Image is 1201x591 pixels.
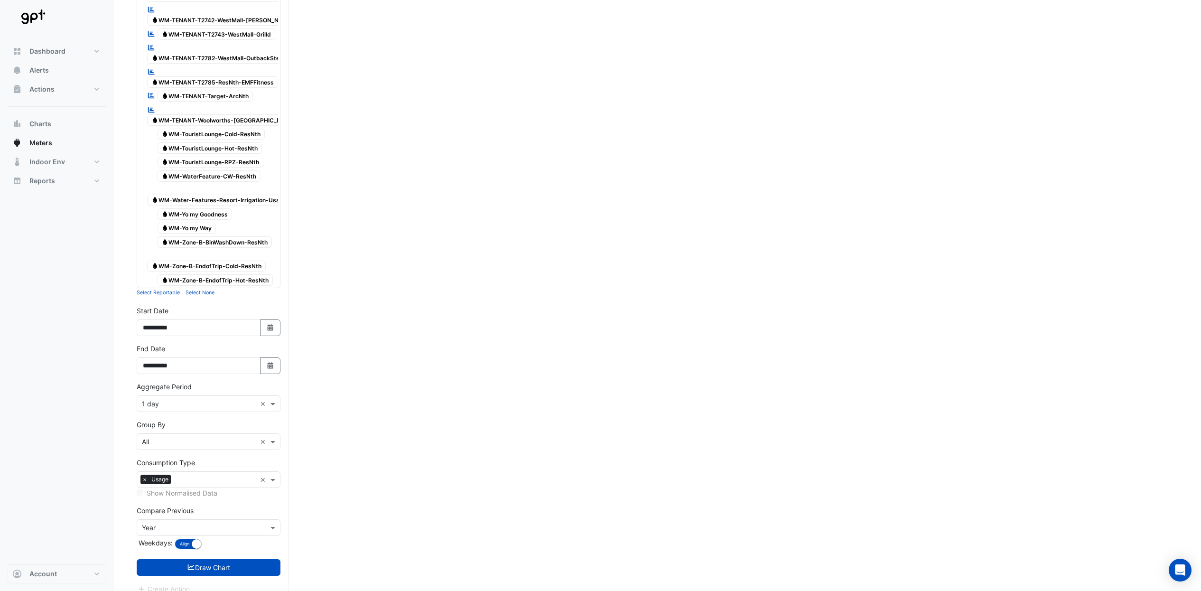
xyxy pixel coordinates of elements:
span: WM-TENANT-Target-ArcNth [158,91,253,102]
button: Dashboard [8,42,106,61]
app-icon: Meters [12,138,22,148]
span: WM-Zone-B-EndofTrip-Cold-ResNth [147,261,266,272]
span: Clear [260,399,268,409]
span: Usage [149,475,171,484]
fa-icon: Select Date [266,362,275,370]
div: Selected meters/streams do not support normalisation [137,488,280,498]
label: Weekdays: [137,538,173,548]
span: WM-TouristLounge-Cold-ResNth [158,129,265,140]
button: Indoor Env [8,152,106,171]
span: Reports [29,176,55,186]
fa-icon: Reportable [147,67,156,75]
fa-icon: Reportable [147,105,156,113]
fa-icon: Water [151,263,158,270]
button: Meters [8,133,106,152]
label: Aggregate Period [137,382,192,392]
label: Compare Previous [137,506,194,516]
small: Select None [186,290,214,296]
button: Account [8,564,106,583]
button: Alerts [8,61,106,80]
span: WM-Zone-B-BinWashDown-ResNth [158,236,272,248]
small: Select Reportable [137,290,180,296]
fa-icon: Reportable [147,92,156,100]
button: Reports [8,171,106,190]
button: Select None [186,288,214,297]
fa-icon: Water [161,93,168,100]
fa-icon: Water [151,197,158,204]
span: Dashboard [29,47,65,56]
span: WM-TENANT-T2743-WestMall-Grilld [158,28,276,40]
label: Show Normalised Data [147,488,217,498]
img: Company Logo [11,8,54,27]
fa-icon: Reportable [147,44,156,52]
span: Alerts [29,66,49,75]
fa-icon: Water [161,144,168,151]
fa-icon: Water [161,131,168,138]
span: WM-TENANT-Woolworths-[GEOGRAPHIC_DATA] [147,114,299,126]
span: × [140,475,149,484]
span: WM-Zone-B-EndofTrip-Hot-ResNth [158,274,273,286]
fa-icon: Water [151,116,158,123]
span: Actions [29,84,55,94]
span: WM-Yo my Way [158,223,216,234]
app-icon: Alerts [12,66,22,75]
fa-icon: Reportable [147,6,156,14]
fa-icon: Water [151,17,158,24]
fa-icon: Water [161,225,168,232]
span: Meters [29,138,52,148]
span: WM-TENANT-T2742-WestMall-[PERSON_NAME] [147,15,298,26]
button: Actions [8,80,106,99]
fa-icon: Select Date [266,324,275,332]
div: Open Intercom Messenger [1169,559,1192,582]
fa-icon: Water [161,238,168,245]
span: WM-TENANT-T2782-WestMall-OutbackSteakhouse [147,53,307,64]
button: Draw Chart [137,559,280,576]
span: Charts [29,119,51,129]
app-icon: Dashboard [12,47,22,56]
button: Select Reportable [137,288,180,297]
span: Clear [260,437,268,447]
app-icon: Reports [12,176,22,186]
span: Indoor Env [29,157,65,167]
span: Account [29,569,57,579]
span: WM-WaterFeature-CW-ResNth [158,170,261,182]
span: WM-Water-Features-Resort-Irrigation-Usage [147,195,291,206]
fa-icon: Water [151,78,158,85]
label: Group By [137,420,166,430]
fa-icon: Water [161,172,168,179]
app-icon: Actions [12,84,22,94]
button: Charts [8,114,106,133]
app-icon: Charts [12,119,22,129]
label: End Date [137,344,165,354]
span: WM-TENANT-T2785-ResNth-EMFFitness [147,76,278,88]
app-icon: Indoor Env [12,157,22,167]
span: WM-TouristLounge-RPZ-ResNth [158,157,264,168]
span: Clear [260,475,268,485]
span: WM-Yo my Goodness [158,208,233,220]
fa-icon: Water [161,276,168,283]
fa-icon: Reportable [147,29,156,38]
fa-icon: Water [161,30,168,38]
label: Consumption Type [137,458,195,468]
fa-icon: Water [151,55,158,62]
fa-icon: Water [161,210,168,217]
span: WM-TouristLounge-Hot-ResNth [158,142,262,154]
label: Start Date [137,306,168,316]
fa-icon: Water [161,159,168,166]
